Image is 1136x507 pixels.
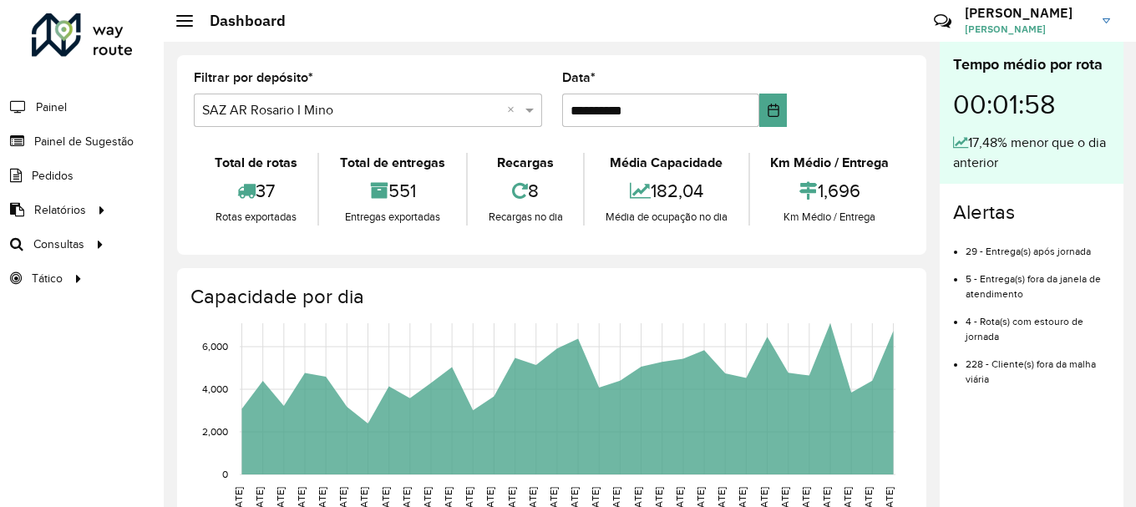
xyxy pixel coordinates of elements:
span: Relatórios [34,201,86,219]
span: Painel de Sugestão [34,133,134,150]
div: Recargas [472,153,579,173]
text: 2,000 [202,426,228,437]
div: 00:01:58 [953,76,1110,133]
div: Total de entregas [323,153,461,173]
span: Consultas [33,236,84,253]
div: 1,696 [754,173,905,209]
h4: Alertas [953,200,1110,225]
div: 551 [323,173,461,209]
li: 5 - Entrega(s) fora da janela de atendimento [966,259,1110,302]
li: 29 - Entrega(s) após jornada [966,231,1110,259]
div: Rotas exportadas [198,209,313,226]
span: Tático [32,270,63,287]
div: Recargas no dia [472,209,579,226]
label: Filtrar por depósito [194,68,313,88]
label: Data [562,68,596,88]
span: Clear all [507,100,521,120]
h4: Capacidade por dia [190,285,910,309]
button: Choose Date [759,94,787,127]
div: 37 [198,173,313,209]
h3: [PERSON_NAME] [965,5,1090,21]
h2: Dashboard [193,12,286,30]
div: Média de ocupação no dia [589,209,743,226]
div: Média Capacidade [589,153,743,173]
div: Total de rotas [198,153,313,173]
span: Pedidos [32,167,74,185]
text: 0 [222,469,228,479]
text: 6,000 [202,341,228,352]
div: Entregas exportadas [323,209,461,226]
li: 4 - Rota(s) com estouro de jornada [966,302,1110,344]
li: 228 - Cliente(s) fora da malha viária [966,344,1110,387]
div: 8 [472,173,579,209]
div: 182,04 [589,173,743,209]
div: Tempo médio por rota [953,53,1110,76]
div: Km Médio / Entrega [754,153,905,173]
div: Km Médio / Entrega [754,209,905,226]
span: [PERSON_NAME] [965,22,1090,37]
div: 17,48% menor que o dia anterior [953,133,1110,173]
text: 4,000 [202,383,228,394]
span: Painel [36,99,67,116]
a: Contato Rápido [925,3,961,39]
